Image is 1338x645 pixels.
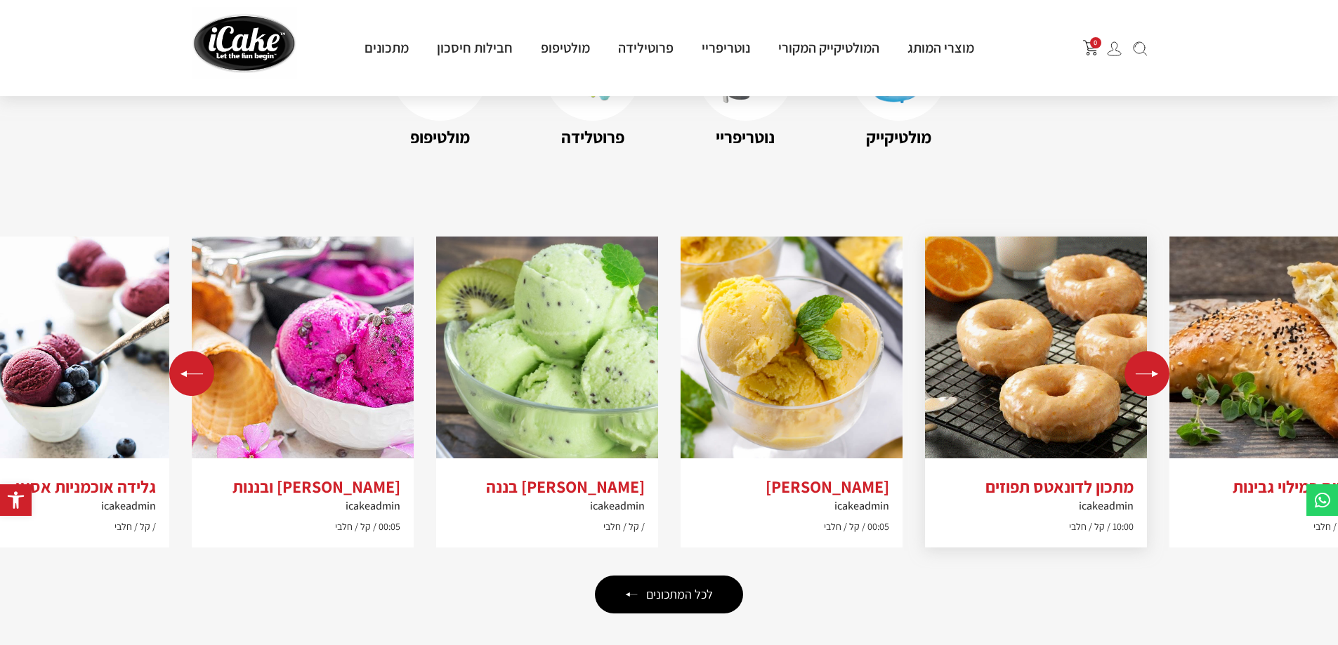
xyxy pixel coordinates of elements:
[350,39,423,57] a: מתכונים
[694,477,889,497] h3: [PERSON_NAME]
[681,237,903,547] div: 2 / 10
[450,499,645,512] h6: icakeadmin
[192,447,414,547] a: [PERSON_NAME] ובננותicakeadmin00:05 קל חלבי
[925,447,1147,547] a: מתכון לדונאטס תפוזיםicakeadmin10:00 קל חלבי
[681,237,903,458] img: mango-coconut-milk-ice-cream-min.jpeg
[450,477,645,497] h3: [PERSON_NAME] בננה
[1083,40,1098,55] button: פתח עגלת קניות צדדית
[114,520,132,533] span: חלבי
[192,237,414,458] img: dairy_free_dragon_fruit_ice_cream_bella_bucchiotti_17.jpeg
[1124,351,1169,396] div: Next slide
[1089,520,1105,533] span: קל
[335,520,353,533] span: חלבי
[844,520,860,533] span: קל
[764,39,893,57] a: המולטיקייק המקורי
[205,499,400,512] h6: icakeadmin
[527,39,604,57] a: מולטיפופ
[355,520,371,533] span: קל
[925,237,1147,458] img: Screenshot-2023-02-09-152602.gif
[436,237,658,547] div: 3 / 10
[1069,520,1087,533] span: חלבי
[1090,37,1101,48] span: 0
[544,124,641,149] name: פרוטלידה
[938,477,1134,497] h3: מתכון לדונאטס תפוזים
[694,499,889,512] h6: icakeadmin
[893,39,988,57] a: מוצרי המותג
[423,39,527,57] a: חבילות חיסכון
[205,477,400,497] h3: [PERSON_NAME] ובננות
[824,520,841,533] span: חלבי
[623,520,639,533] span: קל
[1107,520,1134,533] span: 10:00
[851,124,947,149] name: מולטיקייק
[938,499,1134,512] h6: icakeadmin
[925,237,1147,547] div: 1 / 10
[373,520,400,533] span: 00:05
[192,237,414,547] div: 4 / 10
[1313,520,1331,533] span: חלבי
[646,585,713,604] span: לכל המתכונים
[681,447,903,547] a: [PERSON_NAME]icakeadmin00:05 קל חלבי
[392,124,488,149] name: מולטיפופ
[595,576,743,613] a: לכל המתכונים
[697,124,794,149] name: נוטריפריי
[436,447,658,547] a: [PERSON_NAME] בננהicakeadmin קל חלבי
[603,520,621,533] span: חלבי
[169,351,214,396] div: Previous slide
[688,39,764,57] a: נוטריפריי
[1083,40,1098,55] img: shopping-cart.png
[134,520,150,533] span: קל
[436,237,658,458] img: kiwifruit-ice-cream.jpeg
[604,39,688,57] a: פרוטילידה
[862,520,889,533] span: 00:05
